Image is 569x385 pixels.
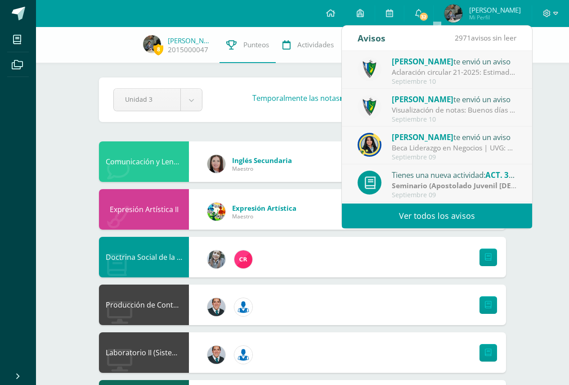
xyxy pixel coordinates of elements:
div: Septiembre 10 [392,116,517,123]
a: Actividades [276,27,341,63]
span: [PERSON_NAME] [392,132,453,142]
span: Inglés Secundaria [232,156,292,165]
span: Actividades [297,40,334,50]
h3: Temporalmente las notas . [252,93,449,103]
div: Aclaración circular 21-2025: Estimados padres y estudiantes, es un gusto saludarlos. Únicamente c... [392,67,517,77]
a: Ver todos los avisos [342,204,532,228]
img: 6ed6846fa57649245178fca9fc9a58dd.png [234,298,252,316]
div: Avisos [358,26,385,50]
img: 6b9369476adf36ce1db97b39e5a52ad2.png [444,5,462,23]
img: 2306758994b507d40baaa54be1d4aa7e.png [207,346,225,364]
img: 2306758994b507d40baaa54be1d4aa7e.png [207,298,225,316]
span: 2971 [455,33,471,43]
img: 8af0450cf43d44e38c4a1497329761f3.png [207,155,225,173]
a: Trayectoria [341,27,406,63]
div: | Zona [392,181,517,191]
img: 159e24a6ecedfdf8f489544946a573f0.png [207,203,225,221]
div: Visualización de notas: Buenos días estimados padres y estudiantes, es un gusto saludarlos. Por e... [392,105,517,115]
span: Expresión Artística [232,204,296,213]
div: te envió un aviso [392,55,517,67]
div: Beca Liderazgo en Negocios | UVG: Gusto en saludarlos chicos, que estén brillando en su práctica.... [392,143,517,153]
div: Septiembre 09 [392,154,517,161]
img: 9f174a157161b4ddbe12118a61fed988.png [358,57,381,81]
span: Maestro [232,165,292,172]
div: Producción de Contenidos Digitales [99,285,189,325]
img: 9f174a157161b4ddbe12118a61fed988.png [358,95,381,119]
div: Laboratorio II (Sistema Operativo Macintoch) [99,332,189,373]
img: 6ed6846fa57649245178fca9fc9a58dd.png [234,346,252,364]
span: 32 [419,12,429,22]
a: [PERSON_NAME] [168,36,213,45]
a: Unidad 3 [114,89,202,111]
div: Septiembre 10 [392,78,517,86]
div: Tienes una nueva actividad: [392,169,517,181]
div: Expresión Artística II [99,189,189,230]
img: 866c3f3dc5f3efb798120d7ad13644d9.png [234,250,252,268]
div: Septiembre 09 [392,191,517,199]
a: Punteos [220,27,276,63]
a: 2015000047 [168,45,208,54]
strong: no se encuentran disponibles [340,93,447,103]
div: Comunicación y Lenguaje L3 Inglés [99,141,189,182]
span: Punteos [243,40,269,50]
span: Mi Perfil [469,14,521,21]
div: Doctrina Social de la Iglesia [99,237,189,277]
span: 8 [153,44,163,55]
div: te envió un aviso [392,131,517,143]
span: avisos sin leer [455,33,516,43]
span: [PERSON_NAME] [392,94,453,104]
span: Maestro [232,213,296,220]
span: Unidad 3 [125,89,169,110]
img: cba4c69ace659ae4cf02a5761d9a2473.png [207,250,225,268]
span: [PERSON_NAME] [469,5,521,14]
span: [PERSON_NAME] [392,56,453,67]
img: 9385da7c0ece523bc67fca2554c96817.png [358,133,381,157]
div: te envió un aviso [392,93,517,105]
img: 6b9369476adf36ce1db97b39e5a52ad2.png [143,35,161,53]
